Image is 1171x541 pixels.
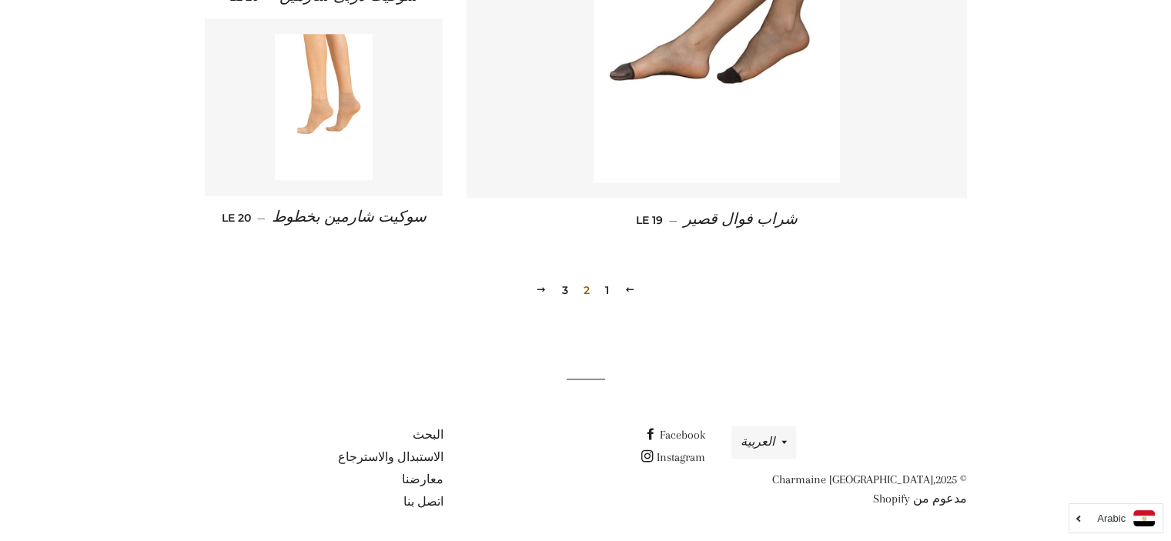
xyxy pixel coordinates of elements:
a: سوكيت شارمين بخطوط — LE 20 [205,195,443,239]
a: مدعوم من Shopify [872,492,966,506]
i: Arabic [1097,513,1126,523]
button: العربية [731,426,796,459]
a: Charmaine [GEOGRAPHIC_DATA] [771,473,932,486]
span: — [256,211,265,225]
a: البحث [412,428,443,442]
span: LE 20 [221,211,250,225]
span: — [669,213,678,227]
p: © 2025, [728,470,966,509]
a: 1 [599,279,615,302]
a: اتصل بنا [403,495,443,509]
a: معارضنا [401,473,443,486]
a: Facebook [644,428,704,442]
a: شراب فوال قصير — LE 19 [467,198,967,242]
a: الاستبدال والاسترجاع [337,450,443,464]
span: 2 [577,279,596,302]
span: شراب فوال قصير [684,211,798,228]
a: 3 [556,279,574,302]
span: سوكيت شارمين بخطوط [271,209,426,225]
span: LE 19 [636,213,663,227]
a: Arabic [1077,510,1155,526]
a: Instagram [641,450,704,464]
